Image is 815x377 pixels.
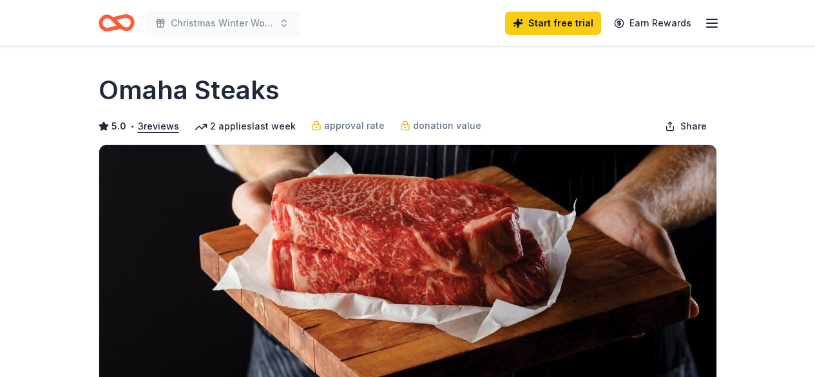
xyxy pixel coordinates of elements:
button: Share [655,113,717,139]
a: Home [99,8,135,38]
span: • [129,121,134,131]
span: Share [680,119,707,134]
a: donation value [400,118,481,133]
button: Christmas Winter Wonderland- Candyland Edition [145,10,300,36]
span: donation value [413,118,481,133]
h1: Omaha Steaks [99,72,280,108]
a: approval rate [311,118,385,133]
span: Christmas Winter Wonderland- Candyland Edition [171,15,274,31]
span: approval rate [324,118,385,133]
div: 2 applies last week [195,119,296,134]
a: Earn Rewards [606,12,699,35]
span: 5.0 [111,119,126,134]
button: 3reviews [138,119,179,134]
a: Start free trial [505,12,601,35]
